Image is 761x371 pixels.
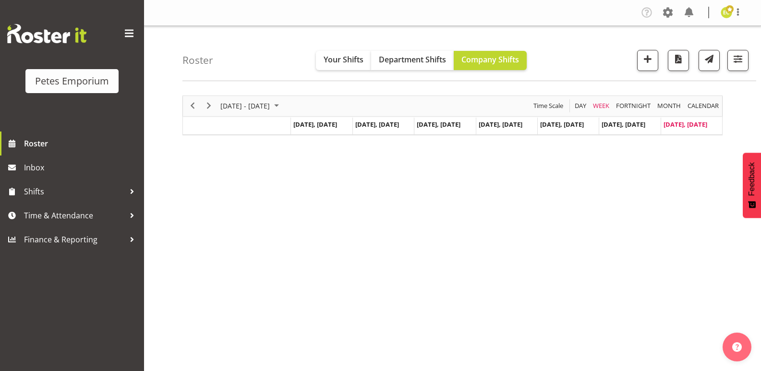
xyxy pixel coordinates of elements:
span: Your Shifts [324,54,363,65]
span: [DATE], [DATE] [602,120,645,129]
span: [DATE], [DATE] [355,120,399,129]
span: Day [574,100,587,112]
span: Shifts [24,184,125,199]
button: Feedback - Show survey [743,153,761,218]
span: [DATE], [DATE] [664,120,707,129]
button: August 2025 [219,100,283,112]
span: calendar [687,100,720,112]
span: [DATE], [DATE] [293,120,337,129]
span: Time Scale [532,100,564,112]
span: Roster [24,136,139,151]
button: Time Scale [532,100,565,112]
span: Month [656,100,682,112]
button: Your Shifts [316,51,371,70]
button: Department Shifts [371,51,454,70]
span: [DATE], [DATE] [479,120,522,129]
button: Timeline Day [573,100,588,112]
span: Inbox [24,160,139,175]
div: previous period [184,96,201,116]
span: Department Shifts [379,54,446,65]
div: August 04 - 10, 2025 [217,96,285,116]
button: Send a list of all shifts for the selected filtered period to all rostered employees. [699,50,720,71]
button: Company Shifts [454,51,527,70]
button: Filter Shifts [727,50,749,71]
button: Timeline Week [592,100,611,112]
button: Next [203,100,216,112]
button: Month [686,100,721,112]
span: [DATE] - [DATE] [219,100,271,112]
span: Company Shifts [461,54,519,65]
span: [DATE], [DATE] [417,120,460,129]
span: Fortnight [615,100,652,112]
div: Timeline Week of August 10, 2025 [182,96,723,135]
button: Previous [186,100,199,112]
span: [DATE], [DATE] [540,120,584,129]
img: help-xxl-2.png [732,342,742,352]
button: Fortnight [615,100,652,112]
button: Timeline Month [656,100,683,112]
span: Time & Attendance [24,208,125,223]
div: next period [201,96,217,116]
span: Finance & Reporting [24,232,125,247]
button: Add a new shift [637,50,658,71]
span: Week [592,100,610,112]
h4: Roster [182,55,213,66]
img: Rosterit website logo [7,24,86,43]
span: Feedback [748,162,756,196]
div: Petes Emporium [35,74,109,88]
img: emma-croft7499.jpg [721,7,732,18]
button: Download a PDF of the roster according to the set date range. [668,50,689,71]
